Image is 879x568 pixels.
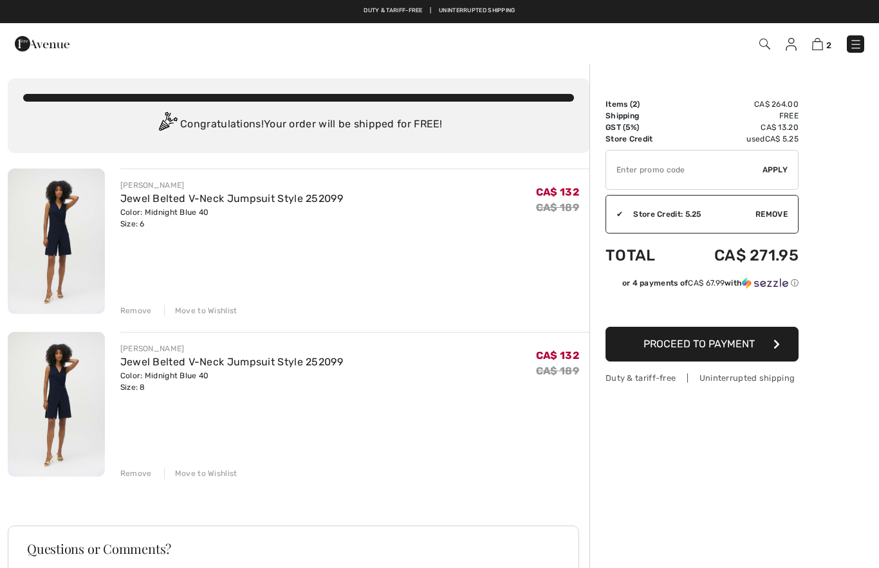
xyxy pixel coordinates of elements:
div: or 4 payments of with [622,277,799,289]
span: CA$ 5.25 [765,134,799,143]
td: CA$ 13.20 [677,122,799,133]
div: Move to Wishlist [164,305,237,316]
div: Move to Wishlist [164,468,237,479]
div: Duty & tariff-free | Uninterrupted shipping [606,372,799,384]
span: Proceed to Payment [643,338,755,350]
div: Remove [120,468,152,479]
button: Proceed to Payment [606,327,799,362]
img: Congratulation2.svg [154,112,180,138]
img: Search [759,39,770,50]
span: CA$ 132 [536,186,579,198]
img: My Info [786,38,797,51]
span: Remove [755,208,788,220]
a: Jewel Belted V-Neck Jumpsuit Style 252099 [120,192,343,205]
td: Store Credit [606,133,677,145]
td: Free [677,110,799,122]
a: Duty & tariff-free | Uninterrupted shipping [364,7,515,14]
div: Store Credit: 5.25 [623,208,755,220]
div: [PERSON_NAME] [120,343,343,354]
img: 1ère Avenue [15,31,69,57]
span: Apply [763,164,788,176]
a: 2 [812,36,831,51]
div: Remove [120,305,152,316]
td: CA$ 271.95 [677,234,799,277]
a: Jewel Belted V-Neck Jumpsuit Style 252099 [120,356,343,368]
td: Items ( ) [606,98,677,110]
img: Menu [849,38,862,51]
iframe: PayPal-paypal [606,293,799,322]
img: Jewel Belted V-Neck Jumpsuit Style 252099 [8,332,105,477]
div: or 4 payments ofCA$ 67.99withSezzle Click to learn more about Sezzle [606,277,799,293]
img: Jewel Belted V-Neck Jumpsuit Style 252099 [8,169,105,314]
input: Promo code [606,151,763,189]
div: Color: Midnight Blue 40 Size: 8 [120,370,343,393]
s: CA$ 189 [536,365,579,377]
span: 2 [633,100,637,109]
div: [PERSON_NAME] [120,179,343,191]
span: 2 [826,41,831,50]
td: used [677,133,799,145]
span: CA$ 132 [536,349,579,362]
td: Shipping [606,110,677,122]
div: ✔ [606,208,623,220]
td: Total [606,234,677,277]
h3: Questions or Comments? [27,542,560,555]
div: Color: Midnight Blue 40 Size: 6 [120,206,343,230]
img: Shopping Bag [812,38,823,50]
img: Sezzle [742,277,788,289]
a: 1ère Avenue [15,37,69,49]
td: GST (5%) [606,122,677,133]
td: CA$ 264.00 [677,98,799,110]
span: CA$ 67.99 [688,279,725,288]
div: Congratulations! Your order will be shipped for FREE! [23,112,574,138]
s: CA$ 189 [536,201,579,214]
